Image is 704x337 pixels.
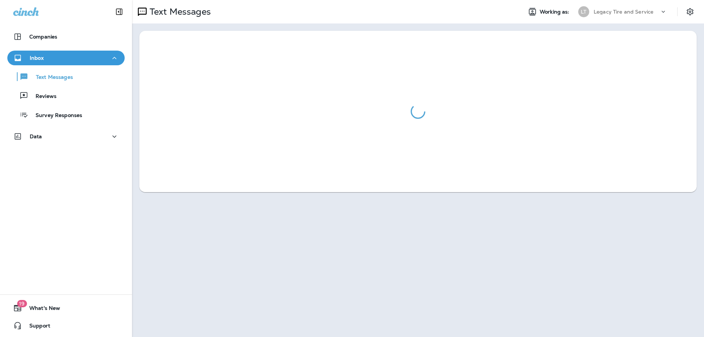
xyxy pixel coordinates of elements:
[17,300,27,307] span: 19
[28,93,56,100] p: Reviews
[7,69,125,84] button: Text Messages
[7,301,125,315] button: 19What's New
[7,88,125,103] button: Reviews
[578,6,589,17] div: LT
[594,9,653,15] p: Legacy Tire and Service
[7,129,125,144] button: Data
[29,74,73,81] p: Text Messages
[30,55,44,61] p: Inbox
[540,9,571,15] span: Working as:
[147,6,211,17] p: Text Messages
[109,4,129,19] button: Collapse Sidebar
[28,112,82,119] p: Survey Responses
[7,318,125,333] button: Support
[29,34,57,40] p: Companies
[7,29,125,44] button: Companies
[22,305,60,314] span: What's New
[22,323,50,331] span: Support
[7,107,125,122] button: Survey Responses
[30,133,42,139] p: Data
[683,5,697,18] button: Settings
[7,51,125,65] button: Inbox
